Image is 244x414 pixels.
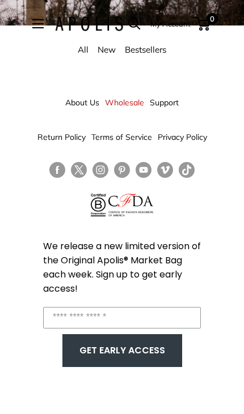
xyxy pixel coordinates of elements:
a: Terms of Service [91,127,152,147]
a: 0 [196,17,210,31]
input: Enter your email [43,307,201,328]
a: Follow us on Pinterest [114,162,130,178]
a: All [78,44,89,55]
a: Support [150,92,179,113]
button: GET EARLY ACCESS [74,340,171,361]
img: Apolis [55,16,123,31]
a: Privacy Policy [158,127,207,147]
a: Wholesale [105,92,144,113]
a: Bestsellers [125,44,166,55]
button: Open menu [32,19,44,28]
a: Follow us on Instagram [92,162,108,178]
a: Follow us on Vimeo [157,162,173,178]
a: Follow us on Facebook [49,162,65,178]
span: 0 [206,13,217,24]
a: Return Policy [37,127,86,147]
a: Follow us on YouTube [136,162,152,178]
span: We release a new limited version of the Original Apolis® Market Bag each week. Sign up to get ear... [43,240,201,295]
a: Open search [128,18,141,30]
img: Council of Fashion Designers of America Member [108,194,153,216]
a: About Us [65,92,99,113]
a: My Account [150,17,191,31]
a: Follow us on Twitter [71,162,87,182]
img: Certified B Corporation [91,194,106,216]
a: Follow us on Tumblr [179,162,195,178]
a: New [98,44,116,55]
